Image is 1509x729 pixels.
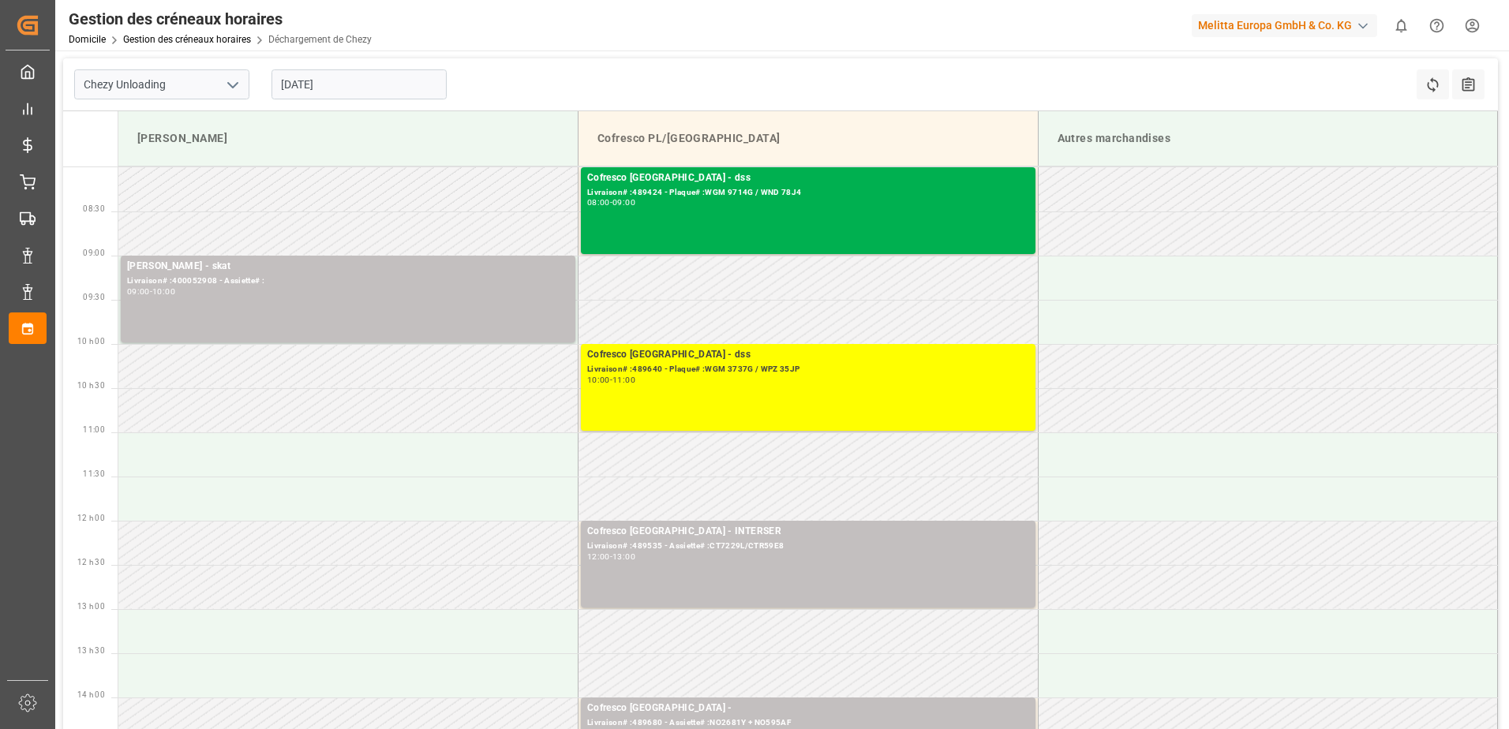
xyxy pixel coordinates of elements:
div: Cofresco [GEOGRAPHIC_DATA] - dss [587,347,1029,363]
span: 09:30 [83,293,105,301]
div: - [610,376,612,383]
span: 12 h 30 [77,558,105,566]
button: Centre d’aide [1419,8,1455,43]
span: 13 h 30 [77,646,105,655]
font: Melitta Europa GmbH & Co. KG [1198,17,1352,34]
div: [PERSON_NAME] [131,124,565,153]
div: 08:00 [587,199,610,206]
span: 11:00 [83,425,105,434]
a: Domicile [69,34,106,45]
a: Gestion des créneaux horaires [123,34,251,45]
div: Cofresco [GEOGRAPHIC_DATA] - INTERSER [587,524,1029,540]
div: Livraison# :400052908 - Assiette# : [127,275,569,288]
div: 11:00 [612,376,635,383]
div: Cofresco [GEOGRAPHIC_DATA] - dss [587,170,1029,186]
div: [PERSON_NAME] - skat [127,259,569,275]
div: Livraison# :489535 - Assiette# :CT7229L/CTR59E8 [587,540,1029,553]
span: 12 h 00 [77,514,105,522]
div: - [610,199,612,206]
div: - [610,553,612,560]
div: 13:00 [612,553,635,560]
div: Autres marchandises [1051,124,1485,153]
span: 11:30 [83,469,105,478]
div: Gestion des créneaux horaires [69,7,372,31]
button: Melitta Europa GmbH & Co. KG [1192,10,1384,40]
span: 14 h 00 [77,690,105,699]
input: JJ-MM-AAAA [271,69,447,99]
span: 13 h 00 [77,602,105,611]
div: Livraison# :489640 - Plaque# :WGM 3737G / WPZ 35JP [587,363,1029,376]
div: 10:00 [152,288,175,295]
div: - [150,288,152,295]
span: 09:00 [83,249,105,257]
span: 08:30 [83,204,105,213]
span: 10 h 00 [77,337,105,346]
div: Cofresco [GEOGRAPHIC_DATA] - [587,701,1029,716]
div: 10:00 [587,376,610,383]
div: 12:00 [587,553,610,560]
input: Type à rechercher/sélectionner [74,69,249,99]
div: 09:00 [127,288,150,295]
div: Livraison# :489424 - Plaque# :WGM 9714G / WND 78J4 [587,186,1029,200]
span: 10 h 30 [77,381,105,390]
button: Afficher 0 nouvelles notifications [1384,8,1419,43]
button: Ouvrir le menu [220,73,244,97]
div: 09:00 [612,199,635,206]
div: Cofresco PL/[GEOGRAPHIC_DATA] [591,124,1025,153]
